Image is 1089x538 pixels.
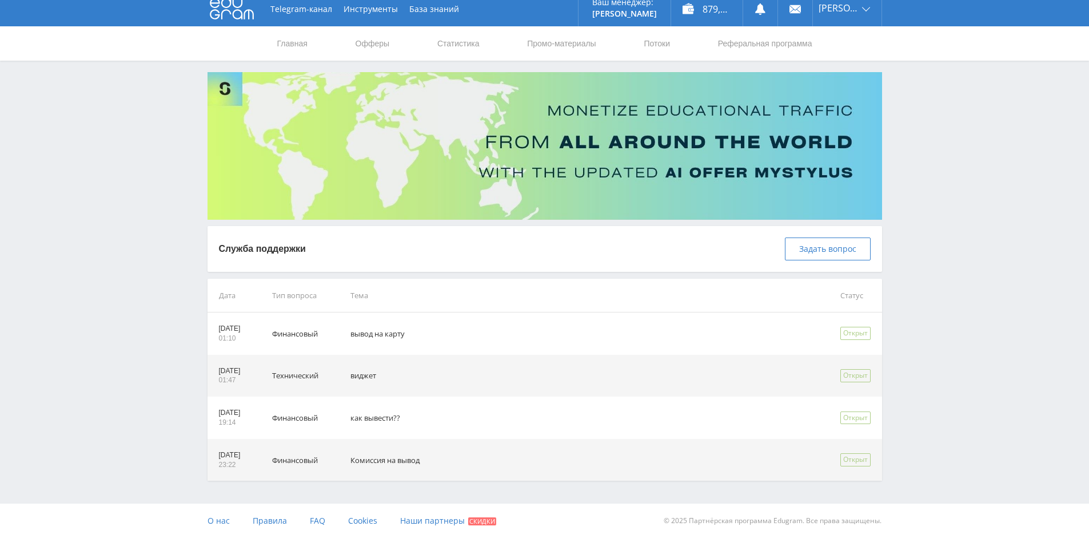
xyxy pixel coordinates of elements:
[550,504,881,538] div: © 2025 Партнёрская программа Edugram. Все права защищены.
[208,279,257,312] td: Дата
[253,515,287,526] span: Правила
[219,418,241,428] p: 19:14
[219,324,241,334] p: [DATE]
[840,369,871,382] div: Открыт
[400,504,496,538] a: Наши партнеры Скидки
[819,3,859,13] span: [PERSON_NAME]
[526,26,597,61] a: Промо-материалы
[219,460,241,470] p: 23:22
[219,366,241,376] p: [DATE]
[592,9,657,18] p: [PERSON_NAME]
[310,504,325,538] a: FAQ
[468,517,496,525] span: Скидки
[256,397,334,439] td: Финансовый
[256,439,334,481] td: Финансовый
[208,72,882,220] img: Banner
[208,504,230,538] a: О нас
[436,26,481,61] a: Статистика
[219,450,241,460] p: [DATE]
[334,439,824,481] td: Комиссия на вывод
[208,515,230,526] span: О нас
[348,504,377,538] a: Cookies
[256,355,334,397] td: Технический
[840,453,871,466] div: Открыт
[799,244,856,254] span: Задать вопрос
[785,238,871,260] button: Задать вопрос
[348,515,377,526] span: Cookies
[354,26,391,61] a: Офферы
[219,408,241,418] p: [DATE]
[334,279,824,312] td: Тема
[840,412,871,425] div: Открыт
[276,26,309,61] a: Главная
[717,26,813,61] a: Реферальная программа
[256,312,334,355] td: Финансовый
[334,312,824,355] td: вывод на карту
[256,279,334,312] td: Тип вопроса
[219,243,306,255] p: Служба поддержки
[400,515,465,526] span: Наши партнеры
[310,515,325,526] span: FAQ
[334,397,824,439] td: как вывести??
[824,279,882,312] td: Статус
[840,327,871,340] div: Открыт
[219,375,241,385] p: 01:47
[643,26,671,61] a: Потоки
[253,504,287,538] a: Правила
[219,334,241,343] p: 01:10
[334,355,824,397] td: виджет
